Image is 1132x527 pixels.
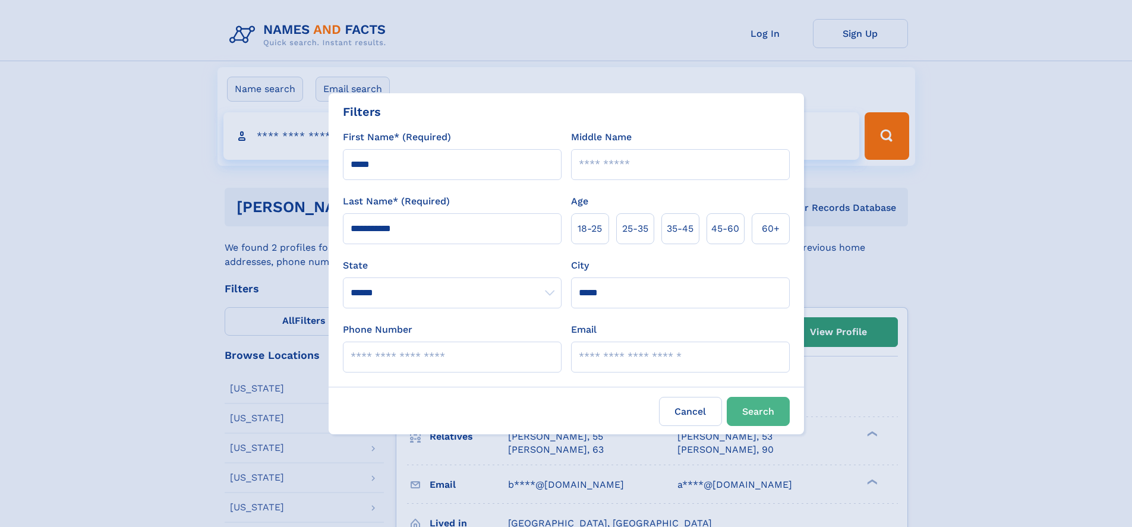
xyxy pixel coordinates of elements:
[343,258,562,273] label: State
[343,130,451,144] label: First Name* (Required)
[711,222,739,236] span: 45‑60
[578,222,602,236] span: 18‑25
[667,222,693,236] span: 35‑45
[343,103,381,121] div: Filters
[343,194,450,209] label: Last Name* (Required)
[571,323,597,337] label: Email
[571,194,588,209] label: Age
[571,258,589,273] label: City
[622,222,648,236] span: 25‑35
[571,130,632,144] label: Middle Name
[762,222,780,236] span: 60+
[727,397,790,426] button: Search
[343,323,412,337] label: Phone Number
[659,397,722,426] label: Cancel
